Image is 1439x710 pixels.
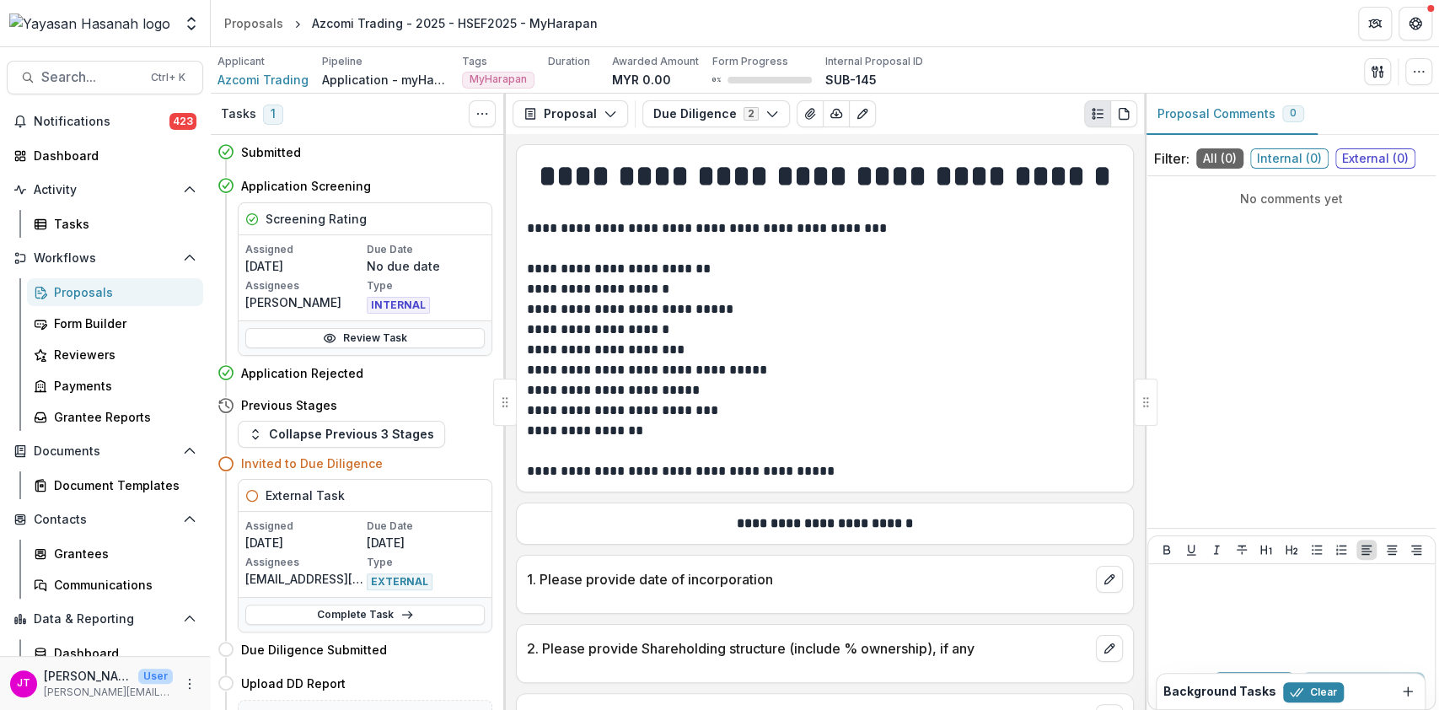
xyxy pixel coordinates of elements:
p: Awarded Amount [612,54,699,69]
button: edit [1096,635,1123,662]
button: Search... [7,61,203,94]
a: Dashboard [27,639,203,667]
div: Josselyn Tan [17,678,30,689]
h3: Tasks [221,107,256,121]
span: MyHarapan [470,73,527,85]
button: Heading 2 [1281,540,1302,560]
p: [PERSON_NAME] [44,667,132,685]
a: Reviewers [27,341,203,368]
div: Document Templates [54,476,190,494]
button: Align Left [1356,540,1377,560]
p: Type [367,555,485,570]
h4: Submitted [241,143,301,161]
a: Dashboard [7,142,203,169]
div: Azcomi Trading - 2025 - HSEF2025 - MyHarapan [312,14,598,32]
img: Yayasan Hasanah logo [9,13,170,34]
h4: Upload DD Report [241,675,346,692]
button: Partners [1358,7,1392,40]
div: Ctrl + K [148,68,189,87]
p: 0 % [712,74,721,86]
button: Open entity switcher [180,7,203,40]
a: Document Templates [27,471,203,499]
button: Notifications423 [7,108,203,135]
h4: Due Diligence Submitted [241,641,387,659]
span: Search... [41,69,141,85]
p: Due Date [367,242,485,257]
div: Tasks [54,215,190,233]
p: User [138,669,173,684]
h4: Application Rejected [241,364,363,382]
a: Communications [27,571,203,599]
p: MYR 0.00 [612,71,671,89]
p: Tags [462,54,487,69]
p: Application - myHarapan [322,71,448,89]
a: Proposals [27,278,203,306]
p: Assignees [245,278,363,293]
a: Proposals [217,11,290,35]
h2: Background Tasks [1163,685,1276,699]
button: Collapse Previous 3 Stages [238,421,445,448]
p: No due date [367,257,485,275]
button: Heading 1 [1256,540,1276,560]
a: Form Builder [27,309,203,337]
span: Azcomi Trading [217,71,309,89]
button: Edit as form [849,100,876,127]
button: View Attached Files [797,100,824,127]
h4: Previous Stages [241,396,337,414]
button: Strike [1232,540,1252,560]
button: Dismiss [1398,681,1418,702]
div: Form Builder [54,315,190,332]
p: 2. Please provide Shareholding structure (include % ownership), if any [527,638,1089,659]
p: Duration [548,54,590,69]
p: [DATE] [245,534,363,551]
p: Applicant [217,54,265,69]
div: Payments [54,377,190,395]
button: More [180,674,200,694]
button: Bold [1157,540,1177,560]
p: Assigned [245,519,363,534]
p: Type [367,278,485,293]
h4: Application Screening [241,177,371,195]
div: Communications [54,576,190,594]
button: Proposal Comments [1144,94,1318,135]
div: Dashboard [54,644,190,662]
div: Proposals [224,14,283,32]
p: Pipeline [322,54,362,69]
span: Notifications [34,115,169,129]
button: Open Documents [7,438,203,465]
span: Activity [34,183,176,197]
p: [DATE] [245,257,363,275]
p: Filter: [1154,148,1189,169]
button: Open Data & Reporting [7,605,203,632]
button: Internal [1213,672,1295,699]
a: Grantees [27,540,203,567]
div: Grantees [54,545,190,562]
button: PDF view [1110,100,1137,127]
button: Bullet List [1307,540,1327,560]
button: Align Center [1382,540,1402,560]
a: Grantee Reports [27,403,203,431]
button: Plaintext view [1084,100,1111,127]
span: Contacts [34,513,176,527]
a: Tasks [27,210,203,238]
h5: External Task [266,487,345,504]
button: Underline [1181,540,1201,560]
button: Toggle View Cancelled Tasks [469,100,496,127]
p: Internal Proposal ID [825,54,923,69]
p: No comments yet [1154,190,1429,207]
span: Workflows [34,251,176,266]
h5: Screening Rating [266,210,367,228]
div: Proposals [54,283,190,301]
span: Data & Reporting [34,612,176,627]
p: Due Date [367,519,485,534]
span: 423 [169,113,196,130]
a: Payments [27,372,203,400]
p: [PERSON_NAME][EMAIL_ADDRESS][DOMAIN_NAME] [44,685,173,700]
button: Open Activity [7,176,203,203]
span: 1 [263,105,283,125]
button: Open Contacts [7,506,203,533]
button: Open Workflows [7,245,203,272]
div: Dashboard [34,147,190,164]
div: Reviewers [54,346,190,363]
p: SUB-145 [825,71,877,89]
